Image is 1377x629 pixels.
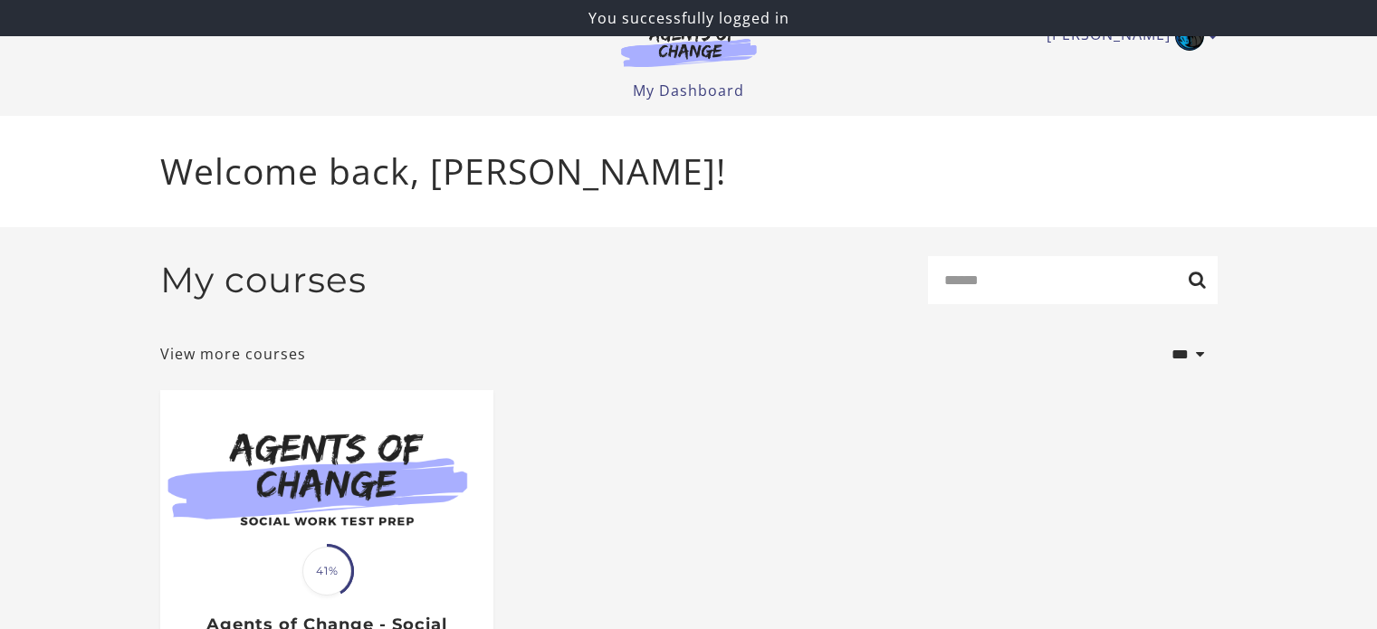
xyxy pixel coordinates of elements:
[633,81,744,100] a: My Dashboard
[602,25,776,67] img: Agents of Change Logo
[7,7,1370,29] p: You successfully logged in
[160,343,306,365] a: View more courses
[160,145,1218,198] p: Welcome back, [PERSON_NAME]!
[160,259,367,301] h2: My courses
[1047,22,1209,51] a: Toggle menu
[302,547,351,596] span: 41%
